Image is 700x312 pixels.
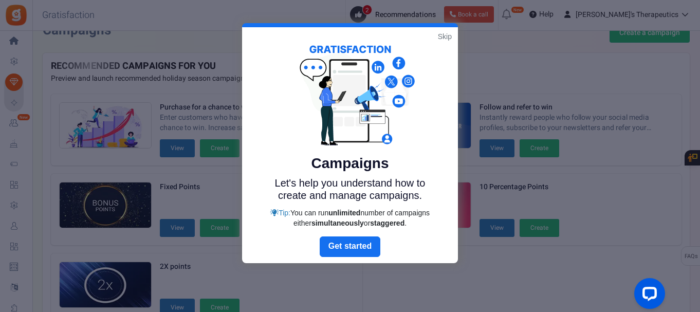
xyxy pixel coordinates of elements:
[290,209,430,227] span: You can run number of campaigns either or .
[265,208,435,228] div: Tip:
[265,155,435,172] h5: Campaigns
[311,219,364,227] strong: simultaneously
[438,31,452,42] a: Skip
[320,236,380,257] a: Next
[328,209,360,217] strong: unlimited
[370,219,404,227] strong: staggered
[265,177,435,201] p: Let's help you understand how to create and manage campaigns.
